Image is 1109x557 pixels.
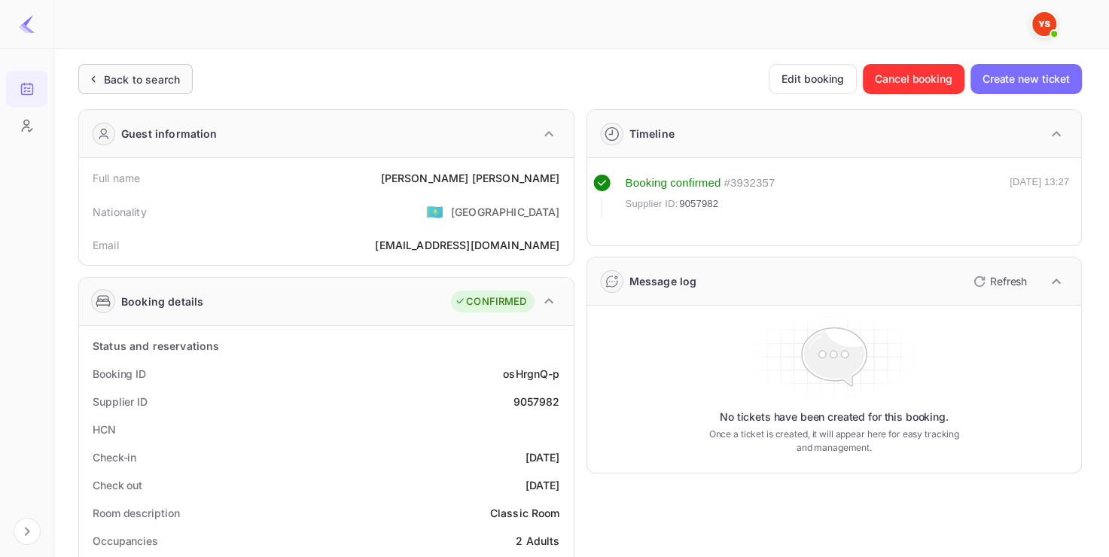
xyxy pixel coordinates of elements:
div: 9057982 [513,394,559,409]
div: Back to search [104,72,180,87]
div: Room description [93,505,179,521]
div: HCN [93,422,116,437]
div: CONFIRMED [455,294,526,309]
div: Booking details [121,294,203,309]
div: Booking ID [93,366,146,382]
span: United States [426,198,443,225]
div: Check out [93,477,142,493]
div: Booking confirmed [626,175,721,192]
div: osHrgnQ-p [503,366,559,382]
div: Full name [93,170,140,186]
div: 2 Adults [516,533,559,549]
div: Supplier ID [93,394,148,409]
button: Edit booking [769,64,857,94]
div: Check-in [93,449,136,465]
div: Status and reservations [93,338,219,354]
div: Nationality [93,204,147,220]
a: Bookings [6,71,47,105]
div: [DATE] [526,477,560,493]
button: Cancel booking [863,64,964,94]
div: Message log [629,273,697,289]
p: Once a ticket is created, it will appear here for easy tracking and management. [702,428,967,455]
div: Timeline [629,126,675,142]
div: [EMAIL_ADDRESS][DOMAIN_NAME] [375,237,559,253]
span: 9057982 [679,196,718,212]
div: # 3932357 [724,175,775,192]
div: Guest information [121,126,218,142]
div: Email [93,237,119,253]
div: [DATE] 13:27 [1010,175,1069,218]
div: [PERSON_NAME] [PERSON_NAME] [380,170,559,186]
a: Customers [6,108,47,142]
p: Refresh [990,273,1027,289]
button: Create new ticket [970,64,1082,94]
button: Expand navigation [14,518,41,545]
div: Occupancies [93,533,158,549]
p: No tickets have been created for this booking. [720,409,949,425]
div: [DATE] [526,449,560,465]
div: [GEOGRAPHIC_DATA] [451,204,560,220]
img: Yandex Support [1032,12,1056,36]
span: Supplier ID: [626,196,678,212]
button: Refresh [964,269,1033,294]
div: Classic Room [490,505,560,521]
img: LiteAPI [18,15,36,33]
